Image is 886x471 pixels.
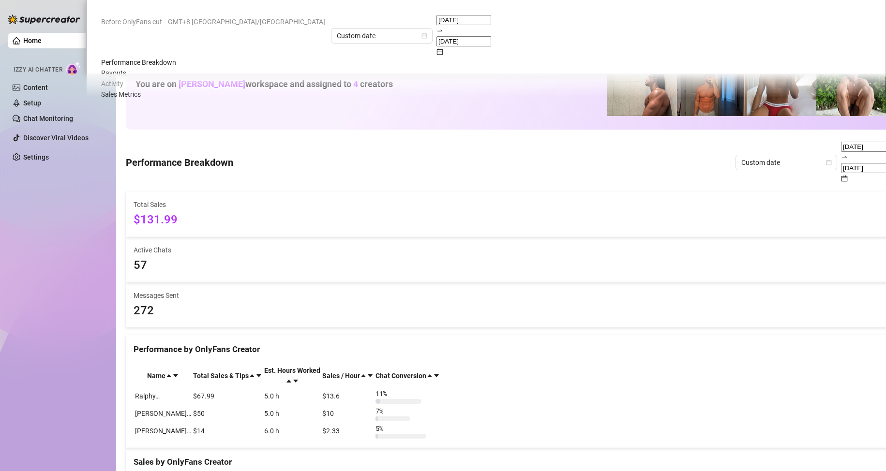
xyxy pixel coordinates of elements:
span: Sales / Hour [322,372,360,380]
a: Discover Viral Videos [23,134,89,142]
img: AI Chatter [66,61,81,75]
span: caret-down [172,372,179,379]
span: 11 % [375,388,391,399]
a: Content [23,84,48,91]
th: Total Sales & Tips [193,365,263,387]
input: Start date [436,15,491,25]
th: Sales / Hour [322,365,374,387]
span: swap-right [841,154,848,161]
span: Before OnlyFans cut [101,15,162,29]
td: [PERSON_NAME]… [135,405,192,422]
span: GMT+8 [GEOGRAPHIC_DATA]/[GEOGRAPHIC_DATA] [168,15,325,29]
span: caret-down [292,378,299,384]
span: Custom date [337,29,427,43]
span: calendar [421,33,427,39]
td: $13.6 [322,388,374,404]
span: caret-down [367,372,374,379]
span: caret-down [433,372,440,379]
span: Total Sales & Tips [193,372,249,380]
img: logo-BBDzfeDw.svg [8,15,80,24]
div: Activity [101,78,871,89]
span: 7 % [375,406,391,416]
a: Home [23,37,42,44]
td: $2.33 [322,423,374,439]
span: caret-up [285,378,292,384]
span: Custom date [741,155,831,170]
div: Sales Metrics [101,89,871,100]
td: Ralphy… [135,388,192,404]
span: Name [147,372,165,380]
span: Izzy AI Chatter [14,65,62,74]
td: $10 [322,405,374,422]
td: 5.0 h [264,388,321,404]
a: Settings [23,153,49,161]
span: 5 % [375,423,391,434]
span: caret-up [165,372,172,379]
span: to [841,153,848,161]
td: $50 [193,405,263,422]
a: Setup [23,99,41,107]
td: $67.99 [193,388,263,404]
div: Performance Breakdown [101,57,871,68]
span: to [436,27,443,34]
span: calendar [826,160,832,165]
h4: Performance Breakdown [126,156,233,169]
div: Payouts [101,68,871,78]
span: caret-up [426,372,433,379]
div: Est. Hours Worked [264,365,320,376]
td: 5.0 h [264,405,321,422]
span: caret-up [360,372,367,379]
span: swap-right [436,27,443,34]
td: [PERSON_NAME]… [135,423,192,439]
span: caret-down [255,372,262,379]
span: caret-up [249,372,255,379]
input: End date [436,36,491,46]
td: 6.0 h [264,423,321,439]
a: Chat Monitoring [23,115,73,122]
span: Chat Conversion [375,372,426,380]
th: Name [135,365,192,387]
td: $14 [193,423,263,439]
th: Chat Conversion [375,365,440,387]
span: calendar [436,48,443,55]
span: calendar [841,175,848,182]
